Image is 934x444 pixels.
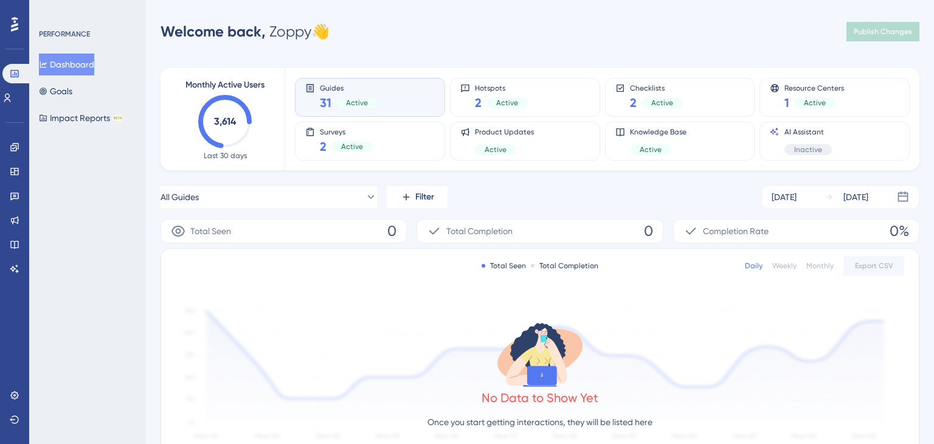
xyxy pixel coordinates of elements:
[703,224,769,238] span: Completion Rate
[496,98,518,108] span: Active
[784,127,832,137] span: AI Assistant
[772,190,797,204] div: [DATE]
[427,415,652,429] p: Once you start getting interactions, they will be listed here
[161,23,266,40] span: Welcome back,
[112,115,123,121] div: BETA
[346,98,368,108] span: Active
[806,261,834,271] div: Monthly
[630,94,637,111] span: 2
[651,98,673,108] span: Active
[475,127,534,137] span: Product Updates
[890,221,909,241] span: 0%
[39,80,72,102] button: Goals
[161,22,330,41] div: Zoppy 👋
[640,145,662,154] span: Active
[846,22,919,41] button: Publish Changes
[784,83,844,92] span: Resource Centers
[475,83,528,92] span: Hotspots
[39,54,94,75] button: Dashboard
[341,142,363,151] span: Active
[531,261,598,271] div: Total Completion
[482,389,598,406] div: No Data to Show Yet
[446,224,513,238] span: Total Completion
[843,190,868,204] div: [DATE]
[784,94,789,111] span: 1
[320,138,327,155] span: 2
[630,127,687,137] span: Knowledge Base
[214,116,237,127] text: 3,614
[482,261,526,271] div: Total Seen
[475,94,482,111] span: 2
[161,190,199,204] span: All Guides
[320,127,373,136] span: Surveys
[855,261,893,271] span: Export CSV
[387,185,448,209] button: Filter
[320,83,378,92] span: Guides
[185,78,265,92] span: Monthly Active Users
[644,221,653,241] span: 0
[39,107,123,129] button: Impact ReportsBETA
[843,256,904,276] button: Export CSV
[415,190,434,204] span: Filter
[804,98,826,108] span: Active
[190,224,231,238] span: Total Seen
[39,29,90,39] div: PERFORMANCE
[745,261,763,271] div: Daily
[630,83,683,92] span: Checklists
[772,261,797,271] div: Weekly
[204,151,247,161] span: Last 30 days
[320,94,331,111] span: 31
[794,145,822,154] span: Inactive
[854,27,912,36] span: Publish Changes
[387,221,396,241] span: 0
[161,185,377,209] button: All Guides
[485,145,507,154] span: Active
